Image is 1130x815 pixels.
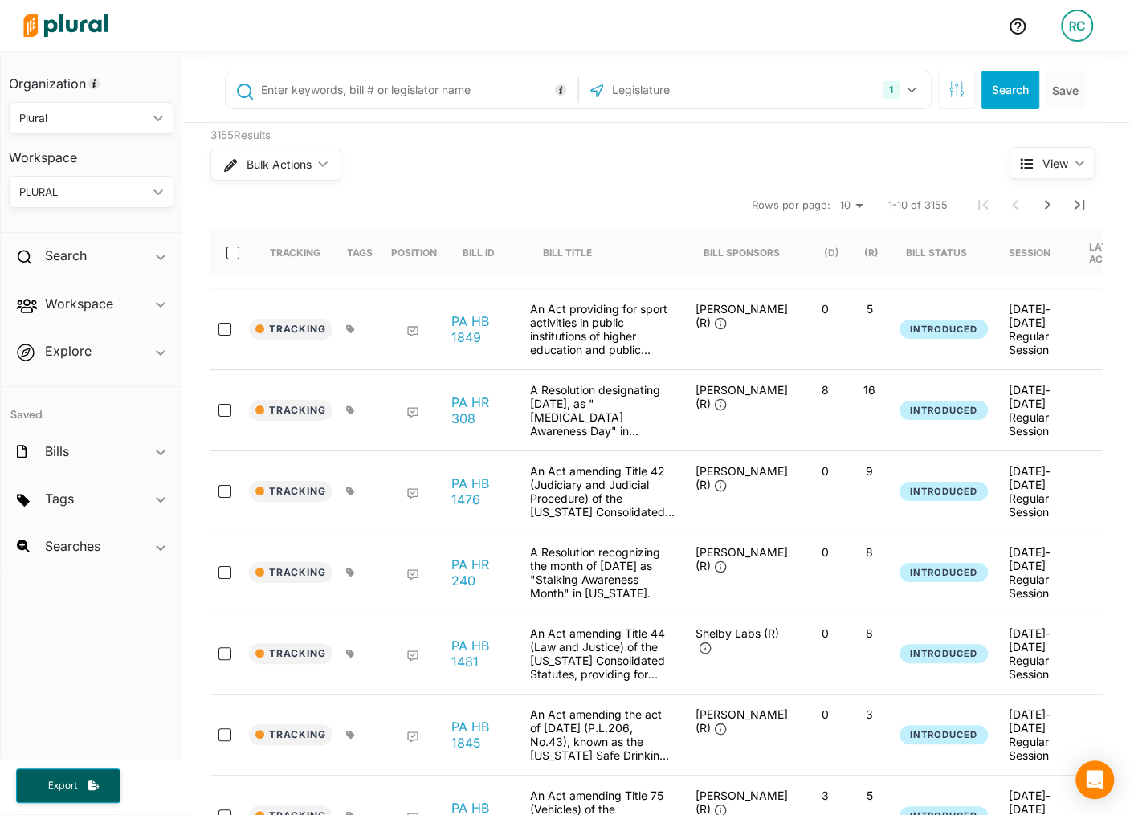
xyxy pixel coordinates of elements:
div: 3155 Results [210,128,949,144]
div: 1 [883,81,900,99]
div: Add tags [346,405,355,415]
input: select-all-rows [226,247,239,259]
a: PA HB 1476 [451,475,512,507]
div: An Act amending Title 42 (Judiciary and Judicial Procedure) of the [US_STATE] Consolidated Statut... [522,464,683,519]
p: 5 [854,789,885,802]
button: Introduced [900,482,988,502]
div: An Act amending the act of [DATE] (P.L.206, No.43), known as the [US_STATE] Safe Drinking Water A... [522,707,683,762]
a: PA HB 1845 [451,719,512,751]
a: PA HB 1849 [451,313,512,345]
button: Introduced [900,563,988,583]
span: 1-10 of 3155 [888,198,948,214]
p: 9 [854,464,885,478]
h2: Workspace [45,295,113,312]
p: 3 [810,789,841,802]
button: Bulk Actions [210,149,341,181]
div: Bill Sponsors [704,230,780,275]
span: Export [37,779,88,793]
div: Add tags [346,324,355,334]
div: Add tags [346,487,355,496]
button: Tracking [249,724,332,745]
div: Bill Title [543,230,606,275]
div: Bill ID [463,247,495,259]
p: 8 [810,383,841,397]
input: select-row-state-pa-2025_2026-hr308 [218,404,231,417]
p: 0 [810,626,841,640]
button: Introduced [900,725,988,745]
div: [DATE]-[DATE] Regular Session [1009,707,1063,762]
span: [PERSON_NAME] (R) [696,545,788,573]
div: Tracking [270,247,320,259]
a: RC [1048,3,1106,48]
div: RC [1061,10,1093,42]
div: Session [1009,247,1050,259]
div: Add tags [346,649,355,658]
div: [DATE]-[DATE] Regular Session [1009,545,1063,600]
div: Session [1009,230,1065,275]
div: Tooltip anchor [87,76,101,91]
button: Previous Page [999,189,1031,221]
div: Position [391,230,437,275]
a: PA HR 240 [451,556,512,589]
div: (R) [864,247,879,259]
input: select-row-state-pa-2025_2026-hr240 [218,566,231,579]
div: Bill Title [543,247,592,259]
h4: Saved [1,387,182,426]
div: Bill Status [906,230,981,275]
div: Open Intercom Messenger [1075,760,1114,799]
input: Enter keywords, bill # or legislator name [259,75,573,105]
span: Shelby Labs (R) [696,626,779,640]
div: Bill Status [906,247,967,259]
span: [PERSON_NAME] (R) [696,302,788,329]
button: Tracking [249,319,332,340]
h3: Organization [9,60,173,96]
div: Add Position Statement [406,406,419,419]
span: [PERSON_NAME] (R) [696,707,788,735]
div: Add tags [346,730,355,740]
div: Tags [347,230,373,275]
div: Add Position Statement [406,650,419,662]
div: A Resolution designating [DATE], as "[MEDICAL_DATA] Awareness Day" in [US_STATE]. [522,383,683,438]
div: Tracking [270,230,320,275]
h2: Search [45,247,87,264]
h2: Searches [45,537,100,555]
div: Add Position Statement [406,487,419,500]
input: select-row-state-pa-2025_2026-hb1476 [218,485,231,498]
div: Bill Sponsors [704,247,780,259]
input: select-row-state-pa-2025_2026-hb1481 [218,647,231,660]
span: [PERSON_NAME] (R) [696,464,788,491]
div: Add Position Statement [406,568,419,581]
a: PA HB 1481 [451,638,512,670]
button: Tracking [249,562,332,583]
div: [DATE]-[DATE] Regular Session [1009,464,1063,519]
div: An Act providing for sport activities in public institutions of higher education and public schoo... [522,302,683,357]
div: An Act amending Title 44 (Law and Justice) of the [US_STATE] Consolidated Statutes, providing for... [522,626,683,681]
button: Search [981,71,1039,109]
div: Tags [347,247,373,259]
span: Bulk Actions [247,159,312,170]
div: (D) [824,247,839,259]
h3: Workspace [9,134,173,169]
h2: Tags [45,490,74,507]
div: Add Position Statement [406,325,419,338]
p: 8 [854,626,885,640]
p: 5 [854,302,885,316]
div: (R) [864,230,879,275]
h2: Bills [45,442,69,460]
p: 0 [810,302,841,316]
div: Plural [19,110,147,127]
p: 16 [854,383,885,397]
p: 0 [810,464,841,478]
div: Tooltip anchor [553,83,568,97]
button: 1 [876,75,927,105]
div: [DATE]-[DATE] Regular Session [1009,626,1063,681]
a: PA HR 308 [451,394,512,426]
p: 0 [810,545,841,559]
div: [DATE]-[DATE] Regular Session [1009,302,1063,357]
button: Last Page [1063,189,1095,221]
div: Add Position Statement [406,731,419,744]
input: Legislature [610,75,782,105]
button: First Page [967,189,999,221]
button: Tracking [249,400,332,421]
button: Export [16,768,120,803]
